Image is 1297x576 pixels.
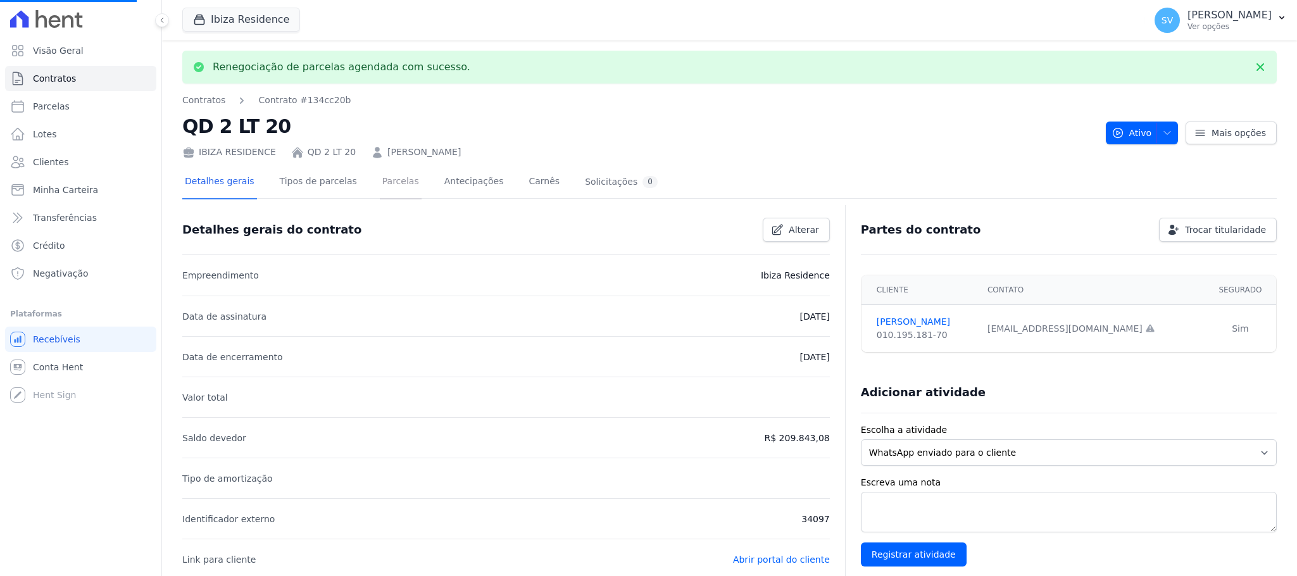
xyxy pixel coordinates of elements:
a: Crédito [5,233,156,258]
a: [PERSON_NAME] [387,146,461,159]
span: Recebíveis [33,333,80,346]
a: Visão Geral [5,38,156,63]
a: Transferências [5,205,156,230]
a: Detalhes gerais [182,166,257,199]
button: SV [PERSON_NAME] Ver opções [1144,3,1297,38]
p: Saldo devedor [182,430,246,446]
span: Trocar titularidade [1185,223,1266,236]
a: Parcelas [380,166,422,199]
a: Alterar [763,218,830,242]
a: QD 2 LT 20 [308,146,356,159]
span: Parcelas [33,100,70,113]
p: Empreendimento [182,268,259,283]
h3: Detalhes gerais do contrato [182,222,361,237]
a: Tipos de parcelas [277,166,360,199]
span: Lotes [33,128,57,141]
p: Ibiza Residence [761,268,830,283]
span: SV [1162,16,1173,25]
p: Tipo de amortização [182,471,273,486]
span: Minha Carteira [33,184,98,196]
button: Ibiza Residence [182,8,300,32]
p: [DATE] [799,349,829,365]
p: Ver opções [1187,22,1272,32]
p: Renegociação de parcelas agendada com sucesso. [213,61,470,73]
span: Visão Geral [33,44,84,57]
a: Conta Hent [5,354,156,380]
span: Ativo [1112,122,1152,144]
h3: Partes do contrato [861,222,981,237]
nav: Breadcrumb [182,94,1096,107]
p: [DATE] [799,309,829,324]
span: Crédito [33,239,65,252]
a: Lotes [5,122,156,147]
h2: QD 2 LT 20 [182,112,1096,141]
p: 34097 [801,511,830,527]
p: [PERSON_NAME] [1187,9,1272,22]
a: Antecipações [442,166,506,199]
p: Identificador externo [182,511,275,527]
span: Transferências [33,211,97,224]
th: Contato [980,275,1205,305]
td: Sim [1205,305,1276,353]
p: Data de encerramento [182,349,283,365]
div: IBIZA RESIDENCE [182,146,276,159]
span: Negativação [33,267,89,280]
a: Contrato #134cc20b [258,94,351,107]
p: R$ 209.843,08 [765,430,830,446]
th: Cliente [862,275,980,305]
span: Conta Hent [33,361,83,373]
a: Carnês [526,166,562,199]
div: 010.195.181-70 [877,329,972,342]
p: Link para cliente [182,552,256,567]
a: Recebíveis [5,327,156,352]
a: Contratos [5,66,156,91]
a: Parcelas [5,94,156,119]
h3: Adicionar atividade [861,385,986,400]
div: 0 [642,176,658,188]
input: Registrar atividade [861,542,967,567]
div: Plataformas [10,306,151,322]
p: Valor total [182,390,228,405]
div: [EMAIL_ADDRESS][DOMAIN_NAME] [987,322,1197,335]
a: Abrir portal do cliente [733,554,830,565]
a: Clientes [5,149,156,175]
span: Clientes [33,156,68,168]
a: Minha Carteira [5,177,156,203]
p: Data de assinatura [182,309,266,324]
a: Trocar titularidade [1159,218,1277,242]
a: Contratos [182,94,225,107]
a: Solicitações0 [582,166,660,199]
div: Solicitações [585,176,658,188]
nav: Breadcrumb [182,94,351,107]
button: Ativo [1106,122,1179,144]
span: Contratos [33,72,76,85]
a: [PERSON_NAME] [877,315,972,329]
label: Escolha a atividade [861,423,1277,437]
span: Mais opções [1212,127,1266,139]
span: Alterar [789,223,819,236]
th: Segurado [1205,275,1276,305]
a: Mais opções [1186,122,1277,144]
label: Escreva uma nota [861,476,1277,489]
a: Negativação [5,261,156,286]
